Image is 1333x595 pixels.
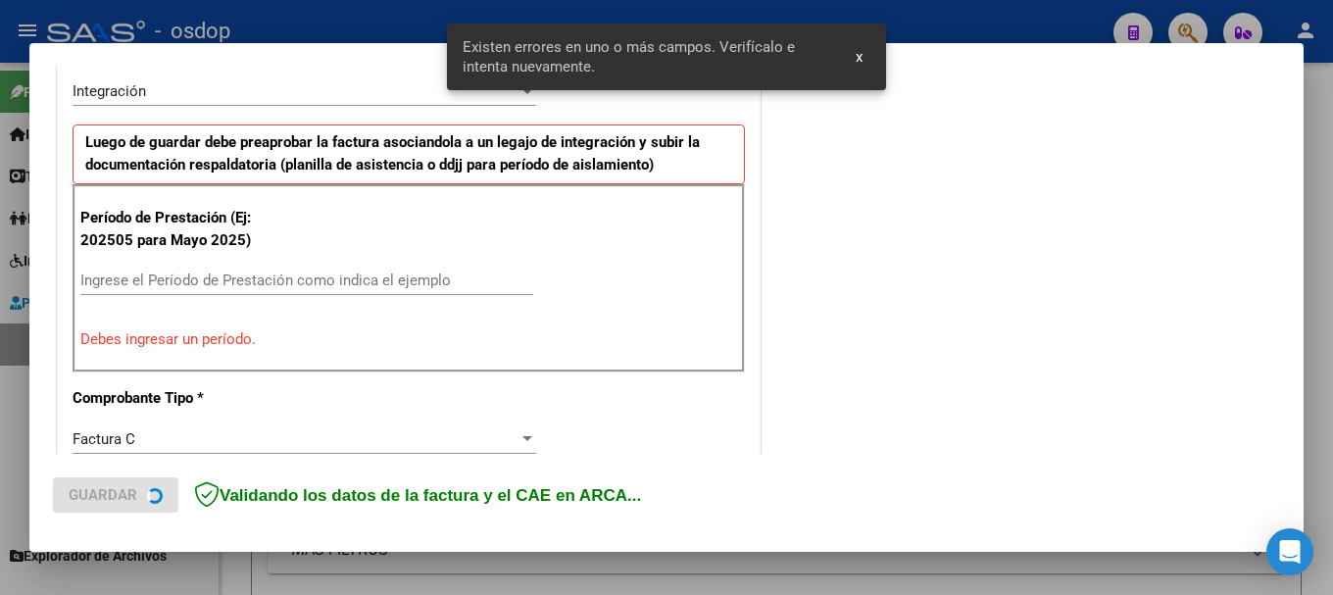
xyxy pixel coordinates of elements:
[85,133,700,174] strong: Luego de guardar debe preaprobar la factura asociandola a un legajo de integración y subir la doc...
[80,207,277,251] p: Período de Prestación (Ej: 202505 para Mayo 2025)
[53,477,178,513] button: Guardar
[73,430,135,448] span: Factura C
[463,37,833,76] span: Existen errores en uno o más campos. Verifícalo e intenta nuevamente.
[856,48,863,66] span: x
[194,486,641,505] span: Validando los datos de la factura y el CAE en ARCA...
[840,39,878,74] button: x
[80,328,737,351] p: Debes ingresar un período.
[1266,528,1313,575] div: Open Intercom Messenger
[73,387,274,410] p: Comprobante Tipo *
[73,82,146,100] span: Integración
[69,486,137,504] span: Guardar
